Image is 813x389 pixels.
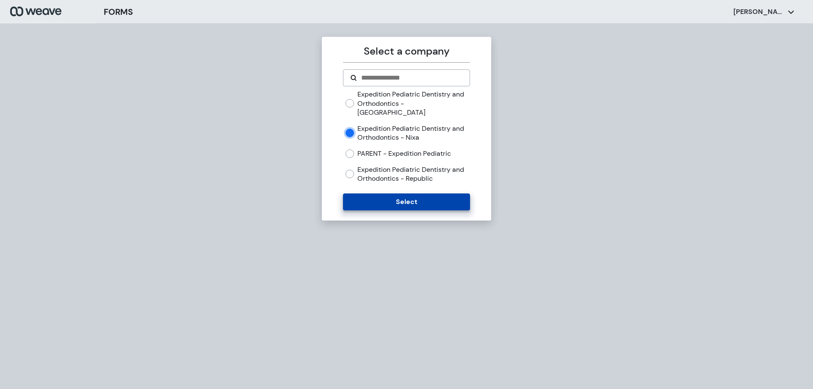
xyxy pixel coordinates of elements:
input: Search [360,73,462,83]
label: Expedition Pediatric Dentistry and Orthodontics - [GEOGRAPHIC_DATA] [357,90,470,117]
button: Select [343,193,470,210]
p: [PERSON_NAME] [733,7,784,17]
p: Select a company [343,44,470,59]
h3: FORMS [104,6,133,18]
label: PARENT - Expedition Pediatric [357,149,451,158]
label: Expedition Pediatric Dentistry and Orthodontics - Republic [357,165,470,183]
label: Expedition Pediatric Dentistry and Orthodontics - Nixa [357,124,470,142]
